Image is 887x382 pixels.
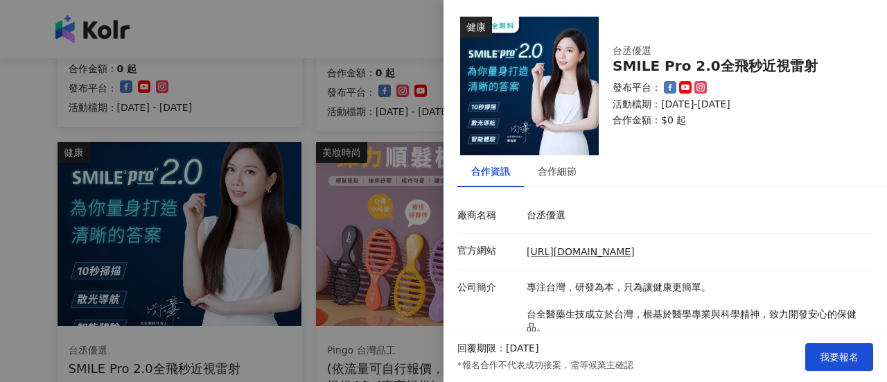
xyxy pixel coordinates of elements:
[471,164,510,179] div: 合作資訊
[460,17,599,155] img: SMILE Pro 2.0全飛秒近視雷射
[613,44,834,58] div: 台丞優選
[820,351,859,363] span: 我要報名
[527,209,866,223] p: 台丞優選
[457,209,520,223] p: 廠商名稱
[613,81,661,95] p: 發布平台：
[457,281,520,295] p: 公司簡介
[538,164,577,179] div: 合作細節
[613,98,857,112] p: 活動檔期：[DATE]-[DATE]
[457,359,633,372] p: *報名合作不代表成功接案，需等候業主確認
[613,58,857,74] div: SMILE Pro 2.0全飛秒近視雷射
[457,342,538,356] p: 回覆期限：[DATE]
[527,281,866,335] p: 專注台灣，研發為本，只為讓健康更簡單。 台全醫藥生技成立於台灣，根基於醫學專業與科學精神，致力開發安心的保健品。
[613,114,857,128] p: 合作金額： $0 起
[457,244,520,258] p: 官方網站
[460,17,492,37] div: 健康
[805,343,873,371] button: 我要報名
[527,246,635,257] a: [URL][DOMAIN_NAME]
